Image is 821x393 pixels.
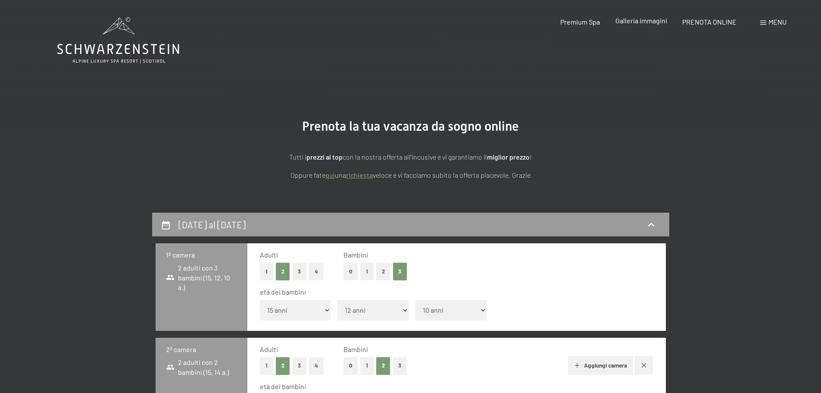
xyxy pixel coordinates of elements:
[346,171,373,179] a: richiesta
[260,251,278,259] span: Adulti
[376,263,390,280] button: 2
[195,170,626,181] p: Oppure fate una veloce e vi facciamo subito la offerta piacevole. Grazie
[302,119,519,134] span: Prenota la tua vacanza da sogno online
[768,18,787,26] span: Menu
[260,382,646,391] div: età dei bambini
[166,358,237,377] span: 2 adulti con 2 bambini (15, 14 a.)
[343,357,358,375] button: 0
[293,263,307,280] button: 3
[487,153,530,161] strong: miglior prezzo
[634,356,653,374] button: Rimuovi camera
[393,263,407,280] button: 3
[293,357,307,375] button: 3
[260,263,273,280] button: 1
[309,357,324,375] button: 4
[376,357,390,375] button: 2
[682,18,737,26] a: PRENOTA ONLINE
[276,357,290,375] button: 2
[166,263,237,292] span: 2 adulti con 3 bambini (15, 12, 10 a.)
[260,345,278,353] span: Adulti
[560,18,600,26] a: Premium Spa
[195,151,626,163] p: Tutti i con la nostra offerta all'incusive e vi garantiamo il !
[166,250,237,260] h3: 1º camera
[343,263,358,280] button: 0
[260,357,273,375] button: 1
[393,357,407,375] button: 3
[166,345,237,354] h3: 2º camera
[360,357,374,375] button: 1
[568,356,633,375] button: Aggiungi camera
[360,263,374,280] button: 1
[306,153,343,161] strong: prezzi al top
[343,251,368,259] span: Bambini
[178,219,246,230] h2: [DATE] al [DATE]
[276,263,290,280] button: 2
[615,16,667,25] a: Galleria immagini
[325,171,335,179] a: quì
[260,287,646,297] div: età dei bambini
[309,263,324,280] button: 4
[343,345,368,353] span: Bambini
